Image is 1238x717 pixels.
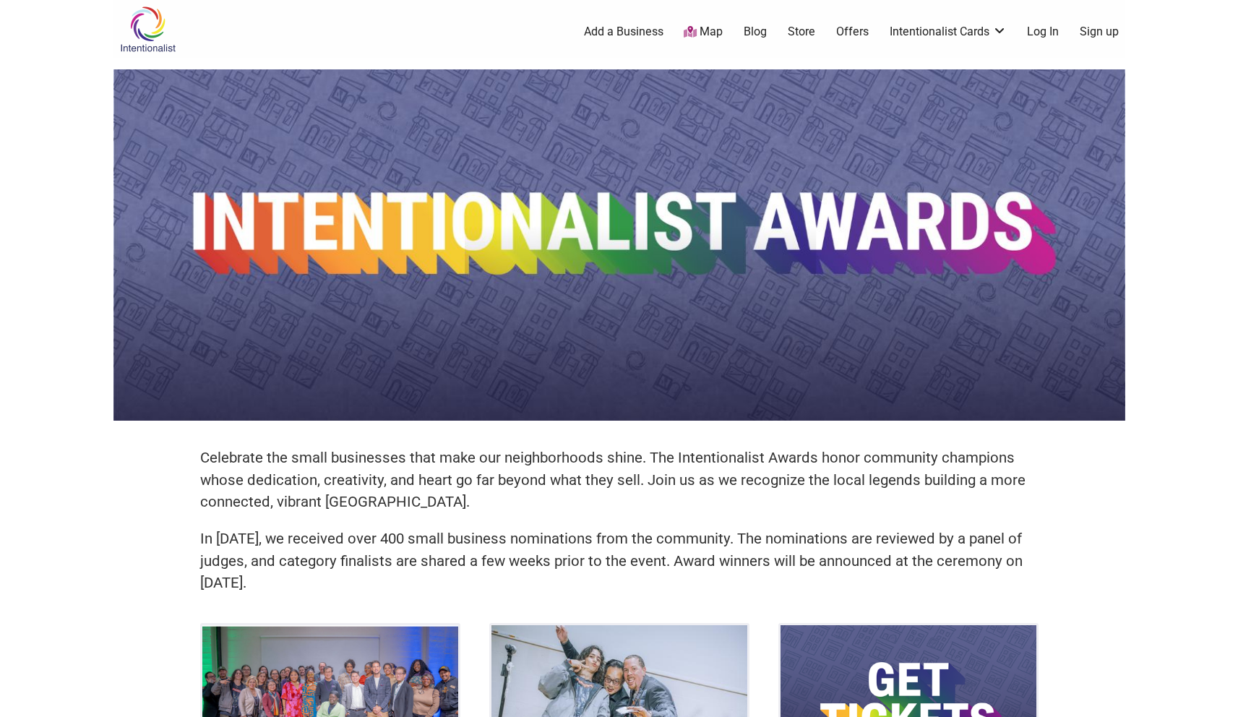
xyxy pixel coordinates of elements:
[890,24,1007,40] a: Intentionalist Cards
[744,24,767,40] a: Blog
[684,24,723,40] a: Map
[200,528,1039,594] p: In [DATE], we received over 400 small business nominations from the community. The nominations ar...
[113,6,182,53] img: Intentionalist
[1080,24,1119,40] a: Sign up
[788,24,815,40] a: Store
[1027,24,1059,40] a: Log In
[836,24,869,40] a: Offers
[584,24,663,40] a: Add a Business
[200,447,1039,513] p: Celebrate the small businesses that make our neighborhoods shine. The Intentionalist Awards honor...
